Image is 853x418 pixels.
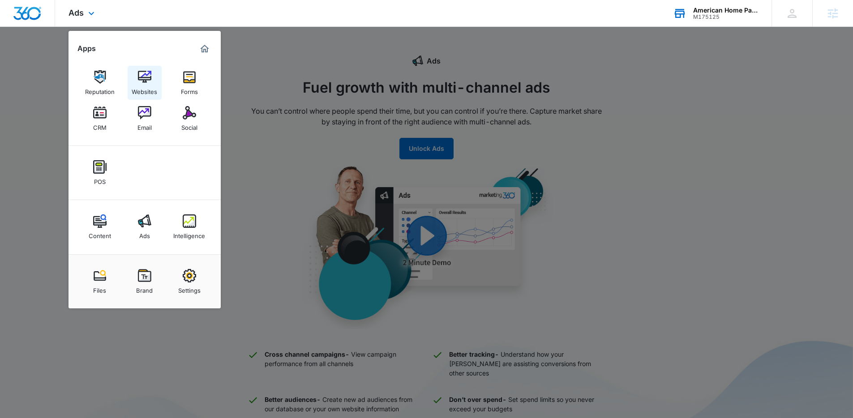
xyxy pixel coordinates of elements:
[137,119,152,131] div: Email
[178,282,201,294] div: Settings
[94,174,106,185] div: POS
[83,210,117,244] a: Content
[69,8,84,17] span: Ads
[693,14,759,20] div: account id
[128,66,162,100] a: Websites
[77,44,96,53] h2: Apps
[181,119,197,131] div: Social
[172,210,206,244] a: Intelligence
[172,66,206,100] a: Forms
[136,282,153,294] div: Brand
[172,264,206,299] a: Settings
[172,102,206,136] a: Social
[197,42,212,56] a: Marketing 360® Dashboard
[85,84,115,95] div: Reputation
[89,228,111,239] div: Content
[93,119,107,131] div: CRM
[693,7,759,14] div: account name
[93,282,106,294] div: Files
[83,102,117,136] a: CRM
[173,228,205,239] div: Intelligence
[83,156,117,190] a: POS
[83,66,117,100] a: Reputation
[181,84,198,95] div: Forms
[128,210,162,244] a: Ads
[139,228,150,239] div: Ads
[83,264,117,299] a: Files
[128,102,162,136] a: Email
[128,264,162,299] a: Brand
[132,84,157,95] div: Websites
